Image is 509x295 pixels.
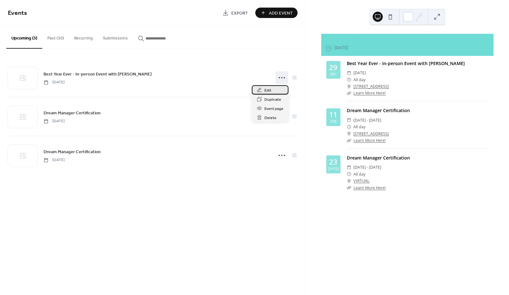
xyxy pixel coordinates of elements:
[321,34,494,41] div: Upcoming events
[218,8,253,18] a: Export
[329,64,337,71] div: 29
[353,171,365,178] span: All day
[353,164,381,171] span: [DATE] - [DATE]
[42,26,69,48] button: Past (30)
[347,184,351,191] div: ​
[347,90,351,96] div: ​
[269,10,293,16] span: Add Event
[347,137,351,144] div: ​
[353,90,386,96] a: Learn More Here!
[264,115,276,121] span: Delete
[347,83,351,90] div: ​
[347,76,351,83] div: ​
[231,10,248,16] span: Export
[264,105,283,112] span: Event page
[329,111,337,118] div: 11
[347,164,351,171] div: ​
[44,118,65,124] span: [DATE]
[353,117,381,123] span: [DATE] - [DATE]
[347,60,465,66] a: Best Year Ever - In-person Event with [PERSON_NAME]
[353,138,386,143] a: Learn More Here!
[347,171,351,178] div: ​
[44,109,101,117] a: Dream Manager Certification
[98,26,133,48] button: Submissions
[264,87,271,94] span: Edit
[353,123,365,130] span: All day
[44,110,101,117] span: Dream Manager Certification
[44,148,101,155] a: Dream Manager Certification
[44,149,101,155] span: Dream Manager Certification
[353,69,366,76] span: [DATE]
[6,26,42,49] button: Upcoming (3)
[347,178,351,184] div: ​
[347,155,410,161] a: Dream Manager Certification
[347,130,351,137] div: ​
[44,70,152,78] a: Best Year Ever - In-person Event with [PERSON_NAME]
[44,157,65,163] span: [DATE]
[353,83,389,90] a: [STREET_ADDRESS]
[347,107,410,113] a: Dream Manager Certification
[347,117,351,123] div: ​
[264,96,281,103] span: Duplicate
[347,123,351,130] div: ​
[353,76,365,83] span: All day
[255,8,298,18] button: Add Event
[330,72,337,76] div: Dec
[329,159,337,166] div: 23
[69,26,98,48] button: Recurring
[347,69,351,76] div: ​
[353,185,386,190] a: Learn More Here!
[44,71,152,78] span: Best Year Ever - In-person Event with [PERSON_NAME]
[353,178,370,184] a: VIRTUAL
[353,130,389,137] a: [STREET_ADDRESS]
[330,119,336,123] div: Feb
[44,80,65,85] span: [DATE]
[328,167,339,170] div: [DATE]
[8,7,27,19] span: Events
